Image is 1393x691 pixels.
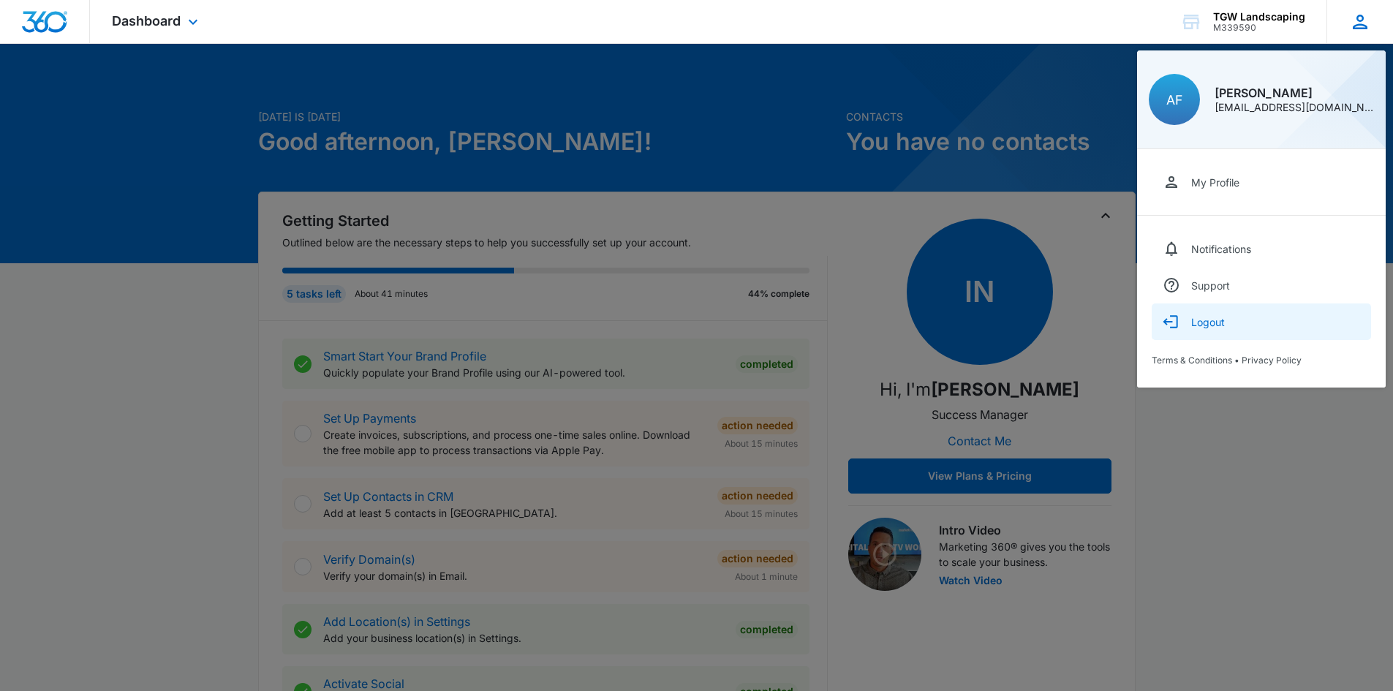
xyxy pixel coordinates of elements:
[1191,316,1225,328] div: Logout
[1152,164,1371,200] a: My Profile
[1242,355,1302,366] a: Privacy Policy
[1152,303,1371,340] button: Logout
[1152,267,1371,303] a: Support
[1215,102,1374,113] div: [EMAIL_ADDRESS][DOMAIN_NAME]
[1191,279,1230,292] div: Support
[1213,11,1305,23] div: account name
[112,13,181,29] span: Dashboard
[1152,355,1371,366] div: •
[1152,355,1232,366] a: Terms & Conditions
[1166,92,1182,107] span: AF
[1191,243,1251,255] div: Notifications
[1215,87,1374,99] div: [PERSON_NAME]
[1152,230,1371,267] a: Notifications
[1191,176,1239,189] div: My Profile
[1213,23,1305,33] div: account id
